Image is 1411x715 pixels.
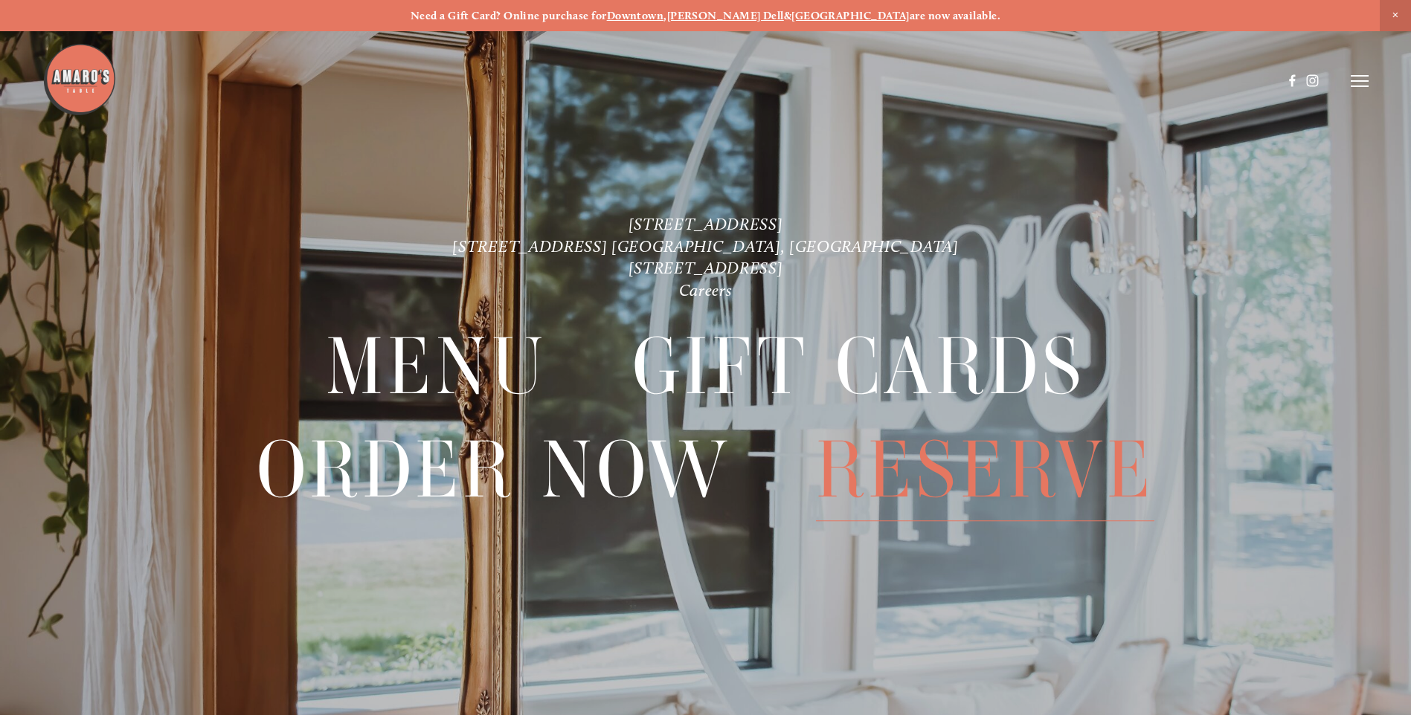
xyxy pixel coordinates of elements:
[411,9,607,22] strong: Need a Gift Card? Online purchase for
[784,9,791,22] strong: &
[629,214,783,234] a: [STREET_ADDRESS]
[632,316,1085,417] a: Gift Cards
[632,316,1085,418] span: Gift Cards
[452,236,958,256] a: [STREET_ADDRESS] [GEOGRAPHIC_DATA], [GEOGRAPHIC_DATA]
[607,9,664,22] a: Downtown
[791,9,910,22] a: [GEOGRAPHIC_DATA]
[667,9,784,22] a: [PERSON_NAME] Dell
[257,419,731,520] a: Order Now
[326,316,547,418] span: Menu
[629,258,783,278] a: [STREET_ADDRESS]
[816,419,1154,520] a: Reserve
[326,316,547,417] a: Menu
[910,9,1000,22] strong: are now available.
[663,9,666,22] strong: ,
[679,280,733,300] a: Careers
[42,42,117,117] img: Amaro's Table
